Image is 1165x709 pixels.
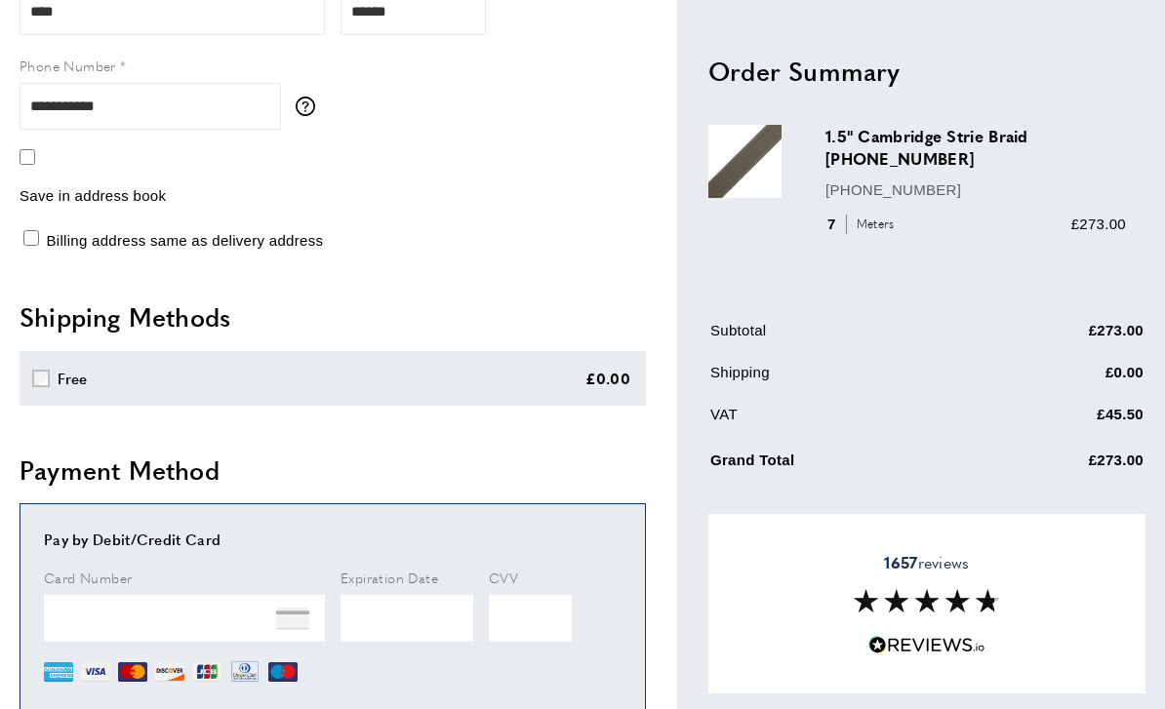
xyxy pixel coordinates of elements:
span: £273.00 [1071,215,1126,231]
h2: Payment Method [20,453,646,488]
td: £273.00 [974,318,1145,356]
img: JCB.png [192,657,221,687]
img: DI.png [155,657,184,687]
img: MI.png [268,657,298,687]
span: Meters [846,215,900,233]
td: £273.00 [974,444,1145,486]
span: Expiration Date [341,568,438,587]
img: DN.png [229,657,261,687]
h2: Shipping Methods [20,299,646,335]
td: Grand Total [710,444,972,486]
img: 1.5" Cambridge Strie Braid 977-34161-59 [708,125,782,198]
td: £0.00 [974,360,1145,398]
span: Save in address book [20,187,166,204]
iframe: Secure Credit Card Frame - CVV [489,595,572,642]
a: [PHONE_NUMBER] [825,180,961,197]
span: CVV [489,568,518,587]
img: MC.png [118,657,147,687]
span: Phone Number [20,56,116,75]
img: Reviews.io 5 stars [868,636,985,654]
span: Billing address same as delivery address [46,232,323,249]
img: VI.png [81,657,110,687]
td: VAT [710,402,972,440]
div: Free [58,367,88,390]
img: AE.png [44,657,73,687]
span: reviews [884,553,969,572]
iframe: Secure Credit Card Frame - Expiration Date [341,595,473,642]
iframe: Secure Credit Card Frame - Credit Card Number [44,595,325,642]
h2: Order Summary [708,53,1145,88]
td: Subtotal [710,318,972,356]
input: Billing address same as delivery address [23,230,39,246]
span: Card Number [44,568,132,587]
td: Shipping [710,360,972,398]
div: Pay by Debit/Credit Card [44,528,622,551]
td: £45.50 [974,402,1145,440]
strong: 1657 [884,551,917,573]
img: NONE.png [276,603,309,636]
button: More information [296,97,325,116]
img: Reviews section [854,589,1000,612]
h3: 1.5" Cambridge Strie Braid [PHONE_NUMBER] [825,125,1126,170]
div: 7 [825,212,901,235]
div: £0.00 [585,367,631,390]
